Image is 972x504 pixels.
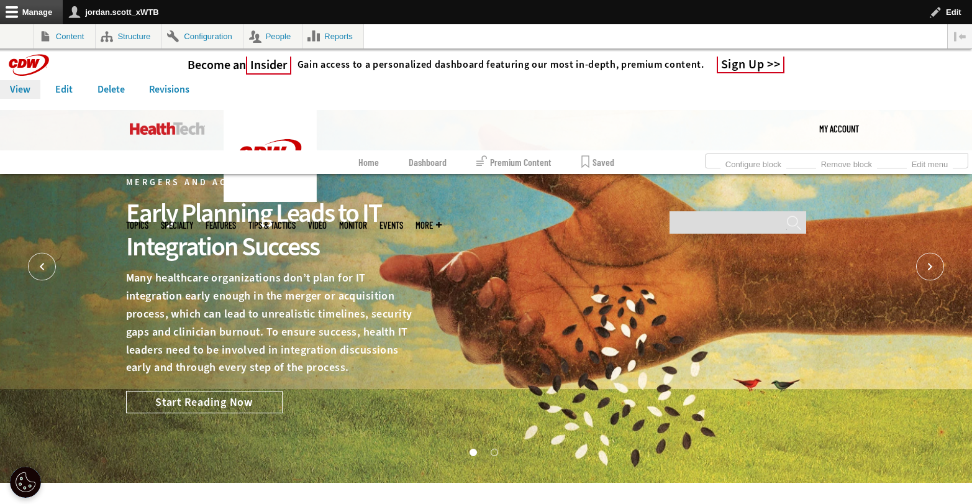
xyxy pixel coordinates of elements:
[720,156,786,170] a: Configure block
[308,221,327,230] a: Video
[916,253,944,281] button: Next
[416,221,442,230] span: More
[358,150,379,174] a: Home
[243,24,302,48] a: People
[379,221,403,230] a: Events
[126,269,414,377] p: Many healthcare organizations don’t plan for IT integration early enough in the merger or acquisi...
[139,80,199,99] a: Revisions
[28,253,56,281] button: Prev
[88,80,135,99] a: Delete
[126,221,148,230] span: Topics
[206,221,236,230] a: Features
[188,57,291,73] a: Become anInsider
[126,196,414,263] div: Early Planning Leads to IT Integration Success
[10,467,41,498] button: Open Preferences
[819,110,859,147] a: My Account
[302,24,364,48] a: Reports
[717,57,785,73] a: Sign Up
[816,156,877,170] a: Remove block
[409,150,447,174] a: Dashboard
[339,221,367,230] a: MonITor
[907,156,953,170] a: Edit menu
[246,57,291,75] span: Insider
[34,24,95,48] a: Content
[948,24,972,48] button: Vertical orientation
[162,24,243,48] a: Configuration
[581,150,614,174] a: Saved
[224,110,317,202] img: Home
[470,449,476,455] button: 1 of 2
[298,58,704,71] h4: Gain access to a personalized dashboard featuring our most in-depth, premium content.
[10,467,41,498] div: Cookie Settings
[45,80,83,99] a: Edit
[188,57,291,73] h3: Become an
[476,150,552,174] a: Premium Content
[819,110,859,147] div: User menu
[126,391,283,413] a: Start Reading Now
[130,122,205,135] img: Home
[96,24,161,48] a: Structure
[224,192,317,205] a: CDW
[248,221,296,230] a: Tips & Tactics
[291,58,704,71] a: Gain access to a personalized dashboard featuring our most in-depth, premium content.
[491,449,497,455] button: 2 of 2
[161,221,193,230] span: Specialty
